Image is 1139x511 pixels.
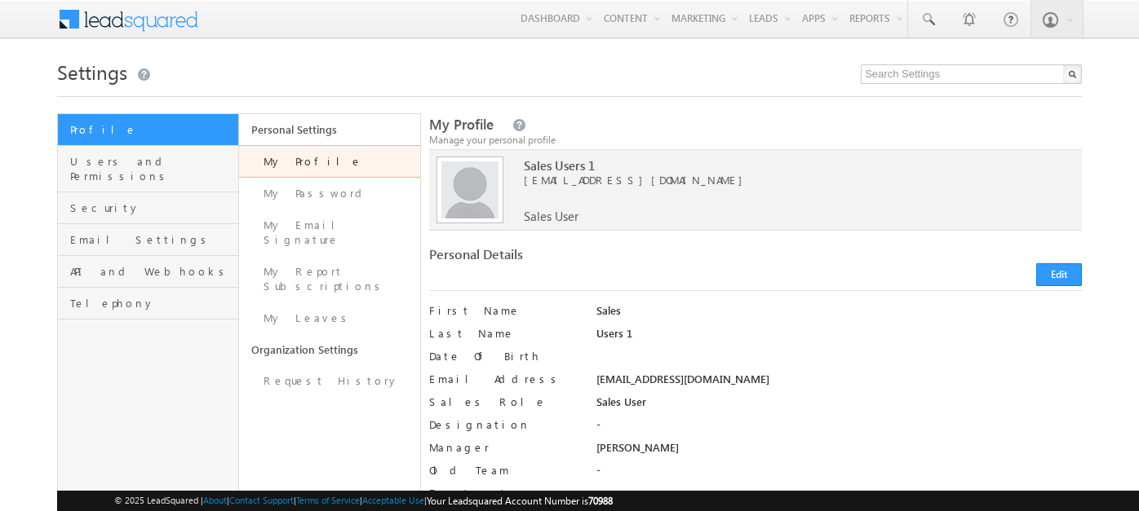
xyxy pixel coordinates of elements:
a: Profile [58,114,238,146]
a: My Leaves [239,302,420,334]
label: Designation [429,417,580,432]
span: [EMAIL_ADDRESS][DOMAIN_NAME] [524,173,1046,187]
div: Users 1 [596,326,1082,349]
span: Security [70,200,234,215]
a: API and Webhooks [58,256,238,288]
label: Email Address [429,372,580,386]
span: API and Webhooks [70,264,234,279]
a: Security [58,192,238,224]
div: Personal Details [429,247,747,270]
span: My Profile [429,115,494,134]
div: [EMAIL_ADDRESS][DOMAIN_NAME] [596,372,1082,394]
span: Settings [57,59,127,85]
div: Manage your personal profile [429,133,1082,148]
div: [PERSON_NAME] [596,440,1082,463]
span: Users and Permissions [70,154,234,183]
div: - [596,463,1082,486]
label: Last Name [429,326,580,341]
a: Personal Settings [239,114,420,145]
label: Date Of Birth [429,349,580,363]
label: Sales Role [429,394,580,409]
a: About [203,495,227,505]
button: Edit [1036,263,1082,286]
span: 70988 [588,495,613,507]
span: Profile [70,122,234,137]
span: Sales Users 1 [524,158,1046,173]
a: Acceptable Use [362,495,424,505]
span: Your Leadsquared Account Number is [427,495,613,507]
label: Old Team [429,463,580,478]
a: My Report Subscriptions [239,256,420,302]
a: Request History [239,365,420,397]
span: Email Settings [70,232,234,247]
label: Department [429,486,580,500]
div: Sales [596,303,1082,326]
a: My Profile [239,145,420,178]
div: - [596,486,1082,509]
a: Telephony [58,288,238,319]
a: Terms of Service [296,495,360,505]
a: Organization Settings [239,334,420,365]
label: First Name [429,303,580,318]
div: - [596,417,1082,440]
span: Telephony [70,296,234,311]
input: Search Settings [861,64,1082,84]
a: Email Settings [58,224,238,256]
span: Sales User [524,209,578,223]
span: © 2025 LeadSquared | | | | | [114,493,613,509]
label: Manager [429,440,580,455]
a: Users and Permissions [58,146,238,192]
div: Sales User [596,394,1082,417]
a: My Email Signature [239,209,420,256]
a: Contact Support [229,495,294,505]
a: My Password [239,178,420,209]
